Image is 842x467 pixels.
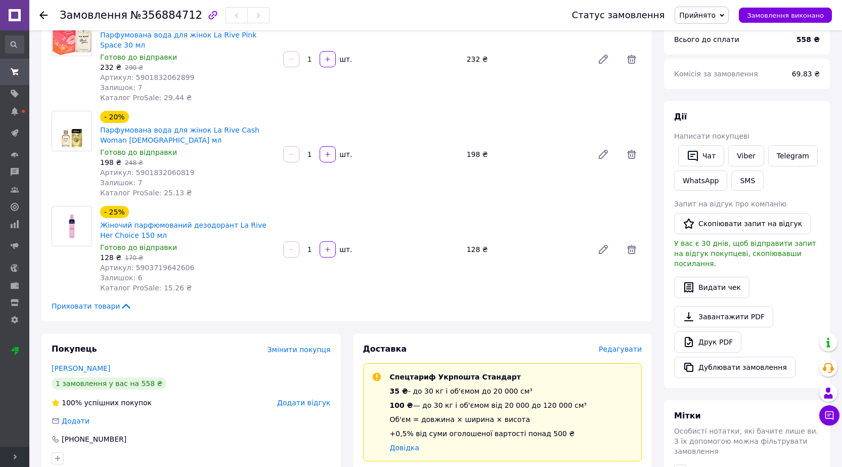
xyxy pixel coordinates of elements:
div: [PHONE_NUMBER] [61,434,127,444]
button: Дублювати замовлення [674,357,795,378]
span: Каталог ProSale: 25.13 ₴ [100,189,192,197]
span: Всього до сплати [674,35,739,44]
button: Чат з покупцем [819,405,839,426]
button: Чат [678,145,724,166]
div: шт. [337,149,353,159]
span: Мітки [674,411,701,420]
a: Завантажити PDF [674,306,773,327]
span: Артикул: 5901832060819 [100,168,194,177]
div: — до 30 кг і об'ємом від 20 000 до 120 000 см³ [390,400,587,410]
a: WhatsApp [674,171,727,191]
button: SMS [731,171,764,191]
a: Редагувати [593,49,613,69]
a: Друк PDF [674,331,741,353]
span: Артикул: 5901832062899 [100,73,194,81]
a: Редагувати [593,144,613,164]
span: 198 ₴ [100,158,121,166]
span: Редагувати [599,345,642,353]
span: Готово до відправки [100,148,177,156]
span: Замовлення [60,9,127,21]
a: Жіночий парфюмований дезодорант La Rive Her Choice 150 мл [100,221,267,239]
a: Редагувати [593,239,613,260]
span: 35 ₴ [390,387,408,395]
span: Доставка [363,344,407,354]
span: 69.83 ₴ [792,70,820,78]
b: 558 ₴ [796,35,820,44]
span: Залишок: 7 [100,83,143,92]
span: Запит на відгук про компанію [674,200,786,208]
div: успішних покупок [52,398,152,408]
span: Прийнято [679,11,716,19]
div: шт. [337,54,353,64]
a: Telegram [768,145,818,166]
a: Парфумована вода для жінок La Rive Cash Woman [DEMOGRAPHIC_DATA] мл [100,126,259,144]
button: Скопіювати запит на відгук [674,213,811,234]
span: Готово до відправки [100,243,177,251]
span: Спецтариф Укрпошта Стандарт [390,373,521,381]
span: Додати відгук [277,399,330,407]
span: Видалити [622,239,642,260]
span: 248 ₴ [125,159,143,166]
div: 232 ₴ [463,52,589,66]
span: 170 ₴ [125,254,143,262]
a: Довідка [390,444,419,452]
span: Дії [674,112,687,121]
div: +0,5% від суми оголошеної вартості понад 500 ₴ [390,429,587,439]
span: №356884712 [130,9,202,21]
div: шт. [337,244,353,254]
span: 128 ₴ [100,253,121,262]
span: Приховати товари [52,301,132,311]
span: У вас є 30 днів, щоб відправити запит на відгук покупцеві, скопіювавши посилання. [674,239,816,268]
button: Замовлення виконано [739,8,832,23]
span: Особисті нотатки, які бачите лише ви. З їх допомогою можна фільтрувати замовлення [674,427,818,455]
span: 290 ₴ [125,64,143,71]
img: Парфумована вода для жінок La Rive Pink Space 30 мл [52,16,92,56]
span: Готово до відправки [100,53,177,61]
a: [PERSON_NAME] [52,364,110,372]
span: Написати покупцеві [674,132,749,140]
span: Видалити [622,49,642,69]
span: Змінити покупця [268,346,331,354]
a: Viber [728,145,764,166]
div: Об'єм = довжина × ширина × висота [390,414,587,424]
img: Парфумована вода для жінок La Rive Cash Woman 30 мл [52,111,92,151]
span: Покупець [52,344,97,354]
span: Каталог ProSale: 29.44 ₴ [100,94,192,102]
div: 128 ₴ [463,242,589,257]
span: Артикул: 5903719642606 [100,264,194,272]
div: Статус замовлення [572,10,665,20]
span: Замовлення виконано [747,12,824,19]
img: Жіночий парфюмований дезодорант La Rive Her Choice 150 мл [52,211,92,241]
span: Комісія за замовлення [674,70,758,78]
span: Каталог ProSale: 15.26 ₴ [100,284,192,292]
div: - 20% [100,111,129,123]
span: Видалити [622,144,642,164]
div: Повернутися назад [39,10,48,20]
div: 1 замовлення у вас на 558 ₴ [52,377,166,390]
span: 100 ₴ [390,401,413,409]
span: 100% [62,399,82,407]
div: 198 ₴ [463,147,589,161]
button: Видати чек [674,277,749,298]
div: - 25% [100,206,129,218]
span: 232 ₴ [100,63,121,71]
div: - до 30 кг і об'ємом до 20 000 см³ [390,386,587,396]
span: Залишок: 7 [100,179,143,187]
a: Парфумована вода для жінок La Rive Pink Space 30 мл [100,31,256,49]
span: Додати [62,417,90,425]
span: Залишок: 6 [100,274,143,282]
